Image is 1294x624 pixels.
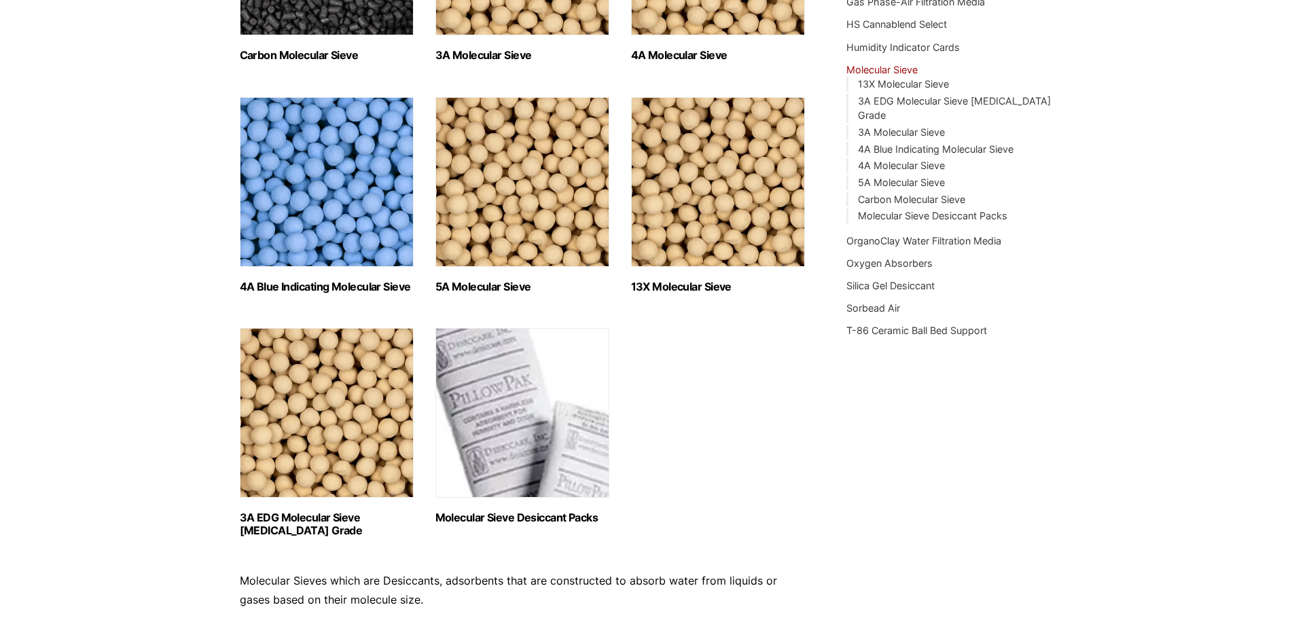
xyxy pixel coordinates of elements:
[846,235,1001,246] a: OrganoClay Water Filtration Media
[631,97,805,293] a: Visit product category 13X Molecular Sieve
[435,328,609,498] img: Molecular Sieve Desiccant Packs
[858,126,945,138] a: 3A Molecular Sieve
[846,41,960,53] a: Humidity Indicator Cards
[858,210,1007,221] a: Molecular Sieve Desiccant Packs
[846,257,933,269] a: Oxygen Absorbers
[435,97,609,267] img: 5A Molecular Sieve
[240,49,414,62] h2: Carbon Molecular Sieve
[435,49,609,62] h2: 3A Molecular Sieve
[240,328,414,498] img: 3A EDG Molecular Sieve Ethanol Grade
[846,280,935,291] a: Silica Gel Desiccant
[858,194,965,205] a: Carbon Molecular Sieve
[435,97,609,293] a: Visit product category 5A Molecular Sieve
[240,280,414,293] h2: 4A Blue Indicating Molecular Sieve
[846,18,947,30] a: HS Cannablend Select
[240,97,414,293] a: Visit product category 4A Blue Indicating Molecular Sieve
[858,95,1051,122] a: 3A EDG Molecular Sieve [MEDICAL_DATA] Grade
[240,511,414,537] h2: 3A EDG Molecular Sieve [MEDICAL_DATA] Grade
[435,280,609,293] h2: 5A Molecular Sieve
[846,302,900,314] a: Sorbead Air
[858,177,945,188] a: 5A Molecular Sieve
[858,160,945,171] a: 4A Molecular Sieve
[240,572,806,608] p: Molecular Sieves which are Desiccants, adsorbents that are constructed to absorb water from liqui...
[846,64,918,75] a: Molecular Sieve
[631,97,805,267] img: 13X Molecular Sieve
[858,143,1013,155] a: 4A Blue Indicating Molecular Sieve
[435,511,609,524] h2: Molecular Sieve Desiccant Packs
[631,49,805,62] h2: 4A Molecular Sieve
[240,328,414,537] a: Visit product category 3A EDG Molecular Sieve Ethanol Grade
[435,328,609,524] a: Visit product category Molecular Sieve Desiccant Packs
[240,97,414,267] img: 4A Blue Indicating Molecular Sieve
[858,78,949,90] a: 13X Molecular Sieve
[631,280,805,293] h2: 13X Molecular Sieve
[846,325,987,336] a: T-86 Ceramic Ball Bed Support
